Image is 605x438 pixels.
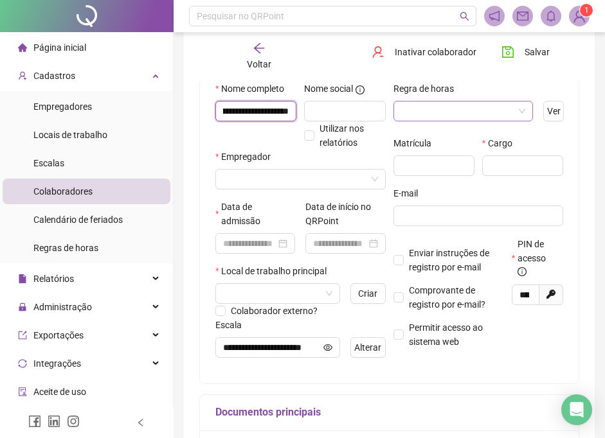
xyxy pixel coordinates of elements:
span: Escalas [33,158,64,168]
span: info-circle [518,267,527,276]
label: Data de início no QRPoint [305,200,385,228]
span: Página inicial [33,42,86,53]
span: bell [545,10,557,22]
label: Data de admissão [215,200,295,228]
span: Aceite de uso [33,387,86,397]
span: Criar [358,286,377,301]
span: file [18,274,27,283]
span: Administração [33,302,92,312]
h5: Documentos principais [215,405,563,420]
span: Relatórios [33,274,74,284]
span: Colaborador externo? [231,306,318,316]
span: Comprovante de registro por e-mail? [409,285,485,310]
span: Utilizar nos relatórios [320,123,364,148]
button: Alterar [350,337,385,358]
span: lock [18,302,27,311]
span: export [18,331,27,340]
span: home [18,43,27,52]
label: Regra de horas [393,82,462,96]
span: sync [18,359,27,368]
label: Escala [215,318,250,332]
button: Ver [543,101,564,121]
span: audit [18,387,27,396]
span: Cadastros [33,71,75,81]
span: Exportações [33,330,84,340]
label: Cargo [482,136,521,150]
span: Salvar [525,45,550,59]
span: info-circle [356,85,365,94]
sup: Atualize o seu contato no menu Meus Dados [580,4,593,17]
span: 1 [584,6,589,15]
button: Salvar [492,42,559,62]
span: Locais de trabalho [33,130,107,140]
button: Criar [350,283,385,304]
span: user-delete [372,46,384,58]
span: instagram [67,415,80,428]
span: eye [323,343,332,352]
span: user-add [18,71,27,80]
span: facebook [28,415,41,428]
span: Alterar [354,340,381,355]
span: Voltar [247,59,271,69]
span: Ver [547,104,561,118]
span: Empregadores [33,101,92,112]
img: 89436 [570,6,589,26]
label: Empregador [215,150,279,164]
span: Enviar instruções de registro por e-mail [409,248,489,272]
label: Nome completo [215,82,293,96]
label: Matrícula [393,136,440,150]
span: Colaboradores [33,186,93,197]
span: Regras de horas [33,243,98,253]
span: Calendário de feriados [33,215,123,225]
span: arrow-left [253,42,266,55]
span: search [460,12,469,21]
div: Open Intercom Messenger [561,394,592,425]
span: notification [489,10,500,22]
span: mail [517,10,528,22]
button: Inativar colaborador [362,42,486,62]
span: left [136,418,145,427]
span: Inativar colaborador [395,45,476,59]
span: PIN de acesso [518,237,555,279]
label: Local de trabalho principal [215,264,335,278]
span: Integrações [33,358,81,369]
span: Permitir acesso ao sistema web [409,322,483,347]
span: Nome social [304,82,353,96]
span: linkedin [48,415,60,428]
span: save [501,46,514,58]
label: E-mail [393,186,426,200]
